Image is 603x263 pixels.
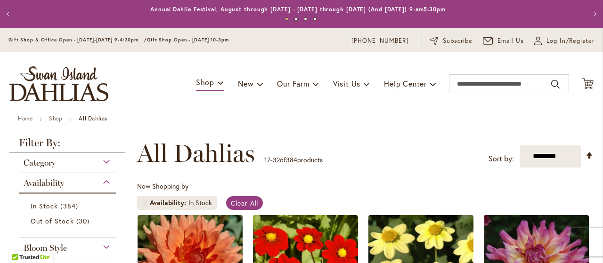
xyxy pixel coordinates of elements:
[76,216,92,226] span: 30
[196,77,214,87] span: Shop
[430,36,473,46] a: Subscribe
[226,196,263,210] a: Clear All
[294,17,298,21] button: 2 of 4
[31,216,74,225] span: Out of Stock
[238,79,253,88] span: New
[333,79,360,88] span: Visit Us
[443,36,473,46] span: Subscribe
[79,115,107,122] strong: All Dahlias
[150,6,446,13] a: Annual Dahlia Festival, August through [DATE] - [DATE] through [DATE] (And [DATE]) 9-am5:30pm
[9,66,108,101] a: store logo
[489,150,514,167] label: Sort by:
[24,178,64,188] span: Availability
[546,36,595,46] span: Log In/Register
[24,243,67,253] span: Bloom Style
[534,36,595,46] a: Log In/Register
[60,201,80,211] span: 384
[285,17,288,21] button: 1 of 4
[264,152,323,167] p: - of products
[137,139,255,167] span: All Dahlias
[264,155,270,164] span: 17
[231,199,259,207] span: Clear All
[188,198,212,207] div: In Stock
[304,17,307,21] button: 3 of 4
[483,36,524,46] a: Email Us
[497,36,524,46] span: Email Us
[273,155,280,164] span: 32
[150,198,188,207] span: Availability
[313,17,317,21] button: 4 of 4
[277,79,309,88] span: Our Farm
[137,182,188,191] span: Now Shopping by
[18,115,33,122] a: Home
[142,200,147,206] a: Remove Availability In Stock
[8,37,147,43] span: Gift Shop & Office Open - [DATE]-[DATE] 9-4:30pm /
[31,216,106,226] a: Out of Stock 30
[31,201,58,210] span: In Stock
[31,201,106,211] a: In Stock 384
[384,79,427,88] span: Help Center
[147,37,229,43] span: Gift Shop Open - [DATE] 10-3pm
[24,158,56,168] span: Category
[9,138,125,153] strong: Filter By:
[286,155,297,164] span: 384
[49,115,62,122] a: Shop
[351,36,408,46] a: [PHONE_NUMBER]
[584,5,603,24] button: Next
